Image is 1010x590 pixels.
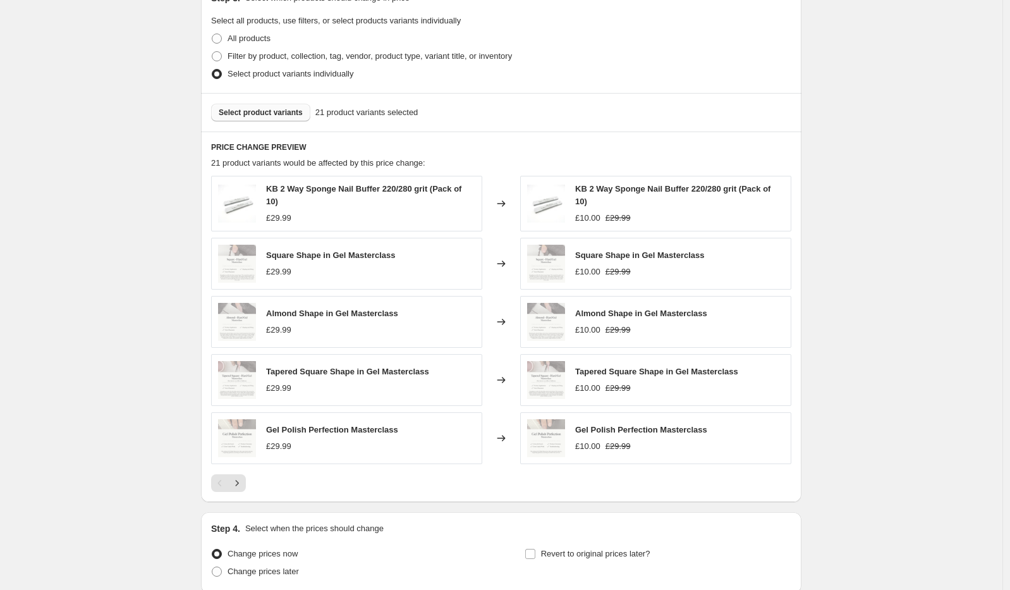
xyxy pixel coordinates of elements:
[575,212,600,224] div: £10.00
[266,324,291,336] div: £29.99
[211,158,425,168] span: 21 product variants would be affected by this price change:
[527,361,565,399] img: IndividualHardGelCourses-38_80x.png
[575,382,600,395] div: £10.00
[211,142,791,152] h6: PRICE CHANGE PREVIEW
[527,185,565,223] img: SpongeFile4_80x.jpg
[605,382,631,395] strike: £29.99
[315,106,418,119] span: 21 product variants selected
[266,212,291,224] div: £29.99
[218,303,256,341] img: IndividualHardGelCourses-40_80x.png
[266,250,395,260] span: Square Shape in Gel Masterclass
[228,34,271,43] span: All products
[266,382,291,395] div: £29.99
[605,440,631,453] strike: £29.99
[218,185,256,223] img: SpongeFile4_80x.jpg
[575,425,707,434] span: Gel Polish Perfection Masterclass
[527,245,565,283] img: IndividualHardGelCourses-39_80x.png
[211,474,246,492] nav: Pagination
[605,324,631,336] strike: £29.99
[575,324,600,336] div: £10.00
[575,266,600,278] div: £10.00
[211,522,240,535] h2: Step 4.
[228,474,246,492] button: Next
[527,419,565,457] img: Nailfundamentalmasterclasses-15_80x.png
[266,367,429,376] span: Tapered Square Shape in Gel Masterclass
[605,266,631,278] strike: £29.99
[575,184,770,206] span: KB 2 Way Sponge Nail Buffer 220/280 grit (Pack of 10)
[266,425,398,434] span: Gel Polish Perfection Masterclass
[228,567,299,576] span: Change prices later
[245,522,384,535] p: Select when the prices should change
[218,361,256,399] img: IndividualHardGelCourses-38_80x.png
[219,108,303,118] span: Select product variants
[228,51,512,61] span: Filter by product, collection, tag, vendor, product type, variant title, or inventory
[575,309,707,318] span: Almond Shape in Gel Masterclass
[218,245,256,283] img: IndividualHardGelCourses-39_80x.png
[218,419,256,457] img: Nailfundamentalmasterclasses-15_80x.png
[228,549,298,558] span: Change prices now
[211,104,310,121] button: Select product variants
[575,250,704,260] span: Square Shape in Gel Masterclass
[211,16,461,25] span: Select all products, use filters, or select products variants individually
[266,309,398,318] span: Almond Shape in Gel Masterclass
[527,303,565,341] img: IndividualHardGelCourses-40_80x.png
[575,440,600,453] div: £10.00
[266,184,461,206] span: KB 2 Way Sponge Nail Buffer 220/280 grit (Pack of 10)
[266,266,291,278] div: £29.99
[541,549,650,558] span: Revert to original prices later?
[266,440,291,453] div: £29.99
[605,212,631,224] strike: £29.99
[575,367,738,376] span: Tapered Square Shape in Gel Masterclass
[228,69,353,78] span: Select product variants individually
